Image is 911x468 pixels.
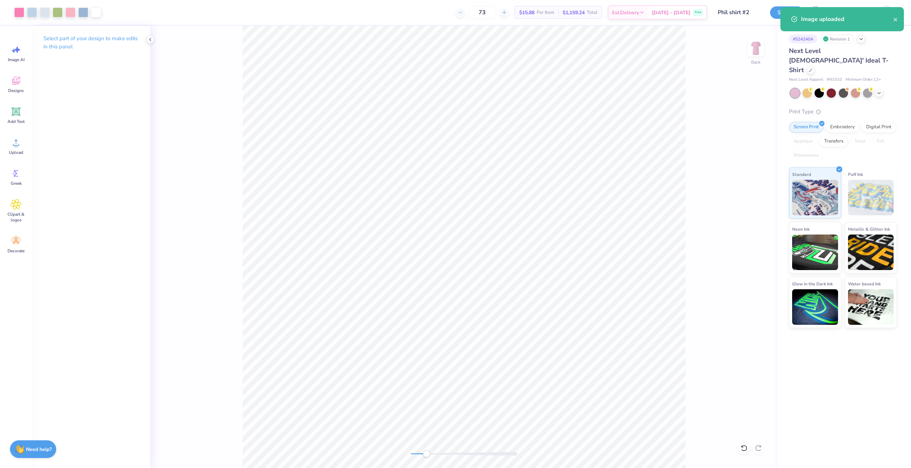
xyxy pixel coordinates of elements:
span: Free [695,10,701,15]
div: Rhinestones [789,150,823,161]
span: Puff Ink [848,171,863,178]
span: Image AI [8,57,25,63]
div: Image uploaded [801,15,893,23]
div: # 524240A [789,34,817,43]
img: Standard [792,180,838,215]
div: Screen Print [789,122,823,133]
span: $15.88 [519,9,535,16]
img: Neon Ink [792,235,838,270]
span: Total [587,9,597,16]
input: Untitled Design [712,5,765,20]
span: Water based Ink [848,280,881,287]
span: Upload [9,150,23,155]
div: Embroidery [826,122,859,133]
span: [DATE] - [DATE] [652,9,690,16]
span: Clipart & logos [4,211,28,223]
span: Next Level Apparel [789,77,823,83]
span: Standard [792,171,811,178]
span: Neon Ink [792,225,810,233]
p: Select part of your design to make edits in this panel [43,34,139,51]
a: [PERSON_NAME] [831,5,897,20]
div: Digital Print [862,122,896,133]
div: Applique [789,136,817,147]
button: Save [770,6,804,19]
input: – – [468,6,496,19]
span: # N1510 [827,77,842,83]
span: Greek [11,181,22,186]
span: Glow in the Dark Ink [792,280,833,287]
img: Water based Ink [848,289,894,325]
div: Back [751,59,760,65]
span: Add Text [7,119,25,124]
strong: Need help? [26,446,52,453]
button: close [893,15,898,23]
span: Metallic & Glitter Ink [848,225,890,233]
span: Designs [8,88,24,93]
img: Metallic & Glitter Ink [848,235,894,270]
img: Puff Ink [848,180,894,215]
span: Per Item [537,9,554,16]
div: Print Type [789,108,897,116]
span: $1,159.24 [563,9,585,16]
div: Transfers [820,136,848,147]
img: Glow in the Dark Ink [792,289,838,325]
span: Next Level [DEMOGRAPHIC_DATA]' Ideal T-Shirt [789,47,889,74]
div: Vinyl [850,136,870,147]
div: Foil [872,136,889,147]
span: Est. Delivery [612,9,639,16]
img: Josephine Amber Orros [879,5,894,20]
span: Decorate [7,248,25,254]
div: Accessibility label [423,450,430,457]
img: Back [749,41,763,55]
div: Revision 1 [821,34,854,43]
span: Minimum Order: 12 + [846,77,881,83]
